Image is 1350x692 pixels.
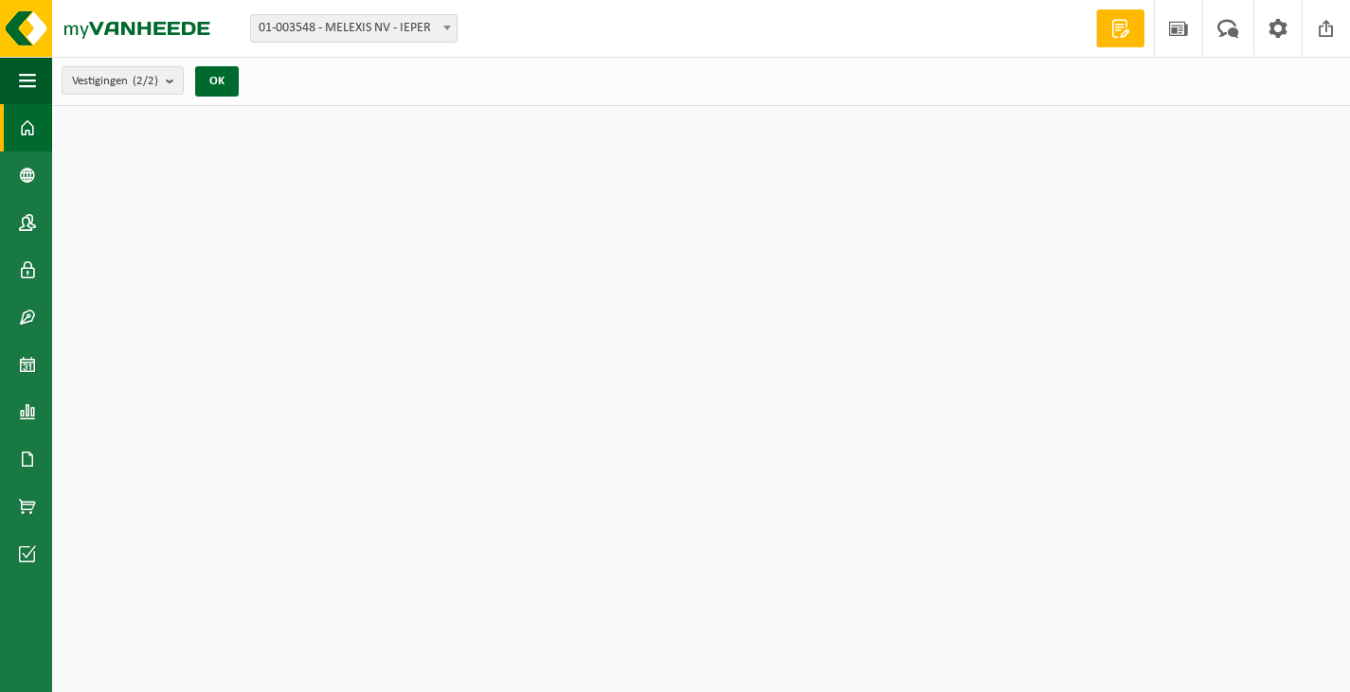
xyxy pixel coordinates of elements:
[195,66,239,97] button: OK
[72,67,158,96] span: Vestigingen
[133,75,158,87] count: (2/2)
[250,14,458,43] span: 01-003548 - MELEXIS NV - IEPER
[62,66,184,95] button: Vestigingen(2/2)
[251,15,457,42] span: 01-003548 - MELEXIS NV - IEPER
